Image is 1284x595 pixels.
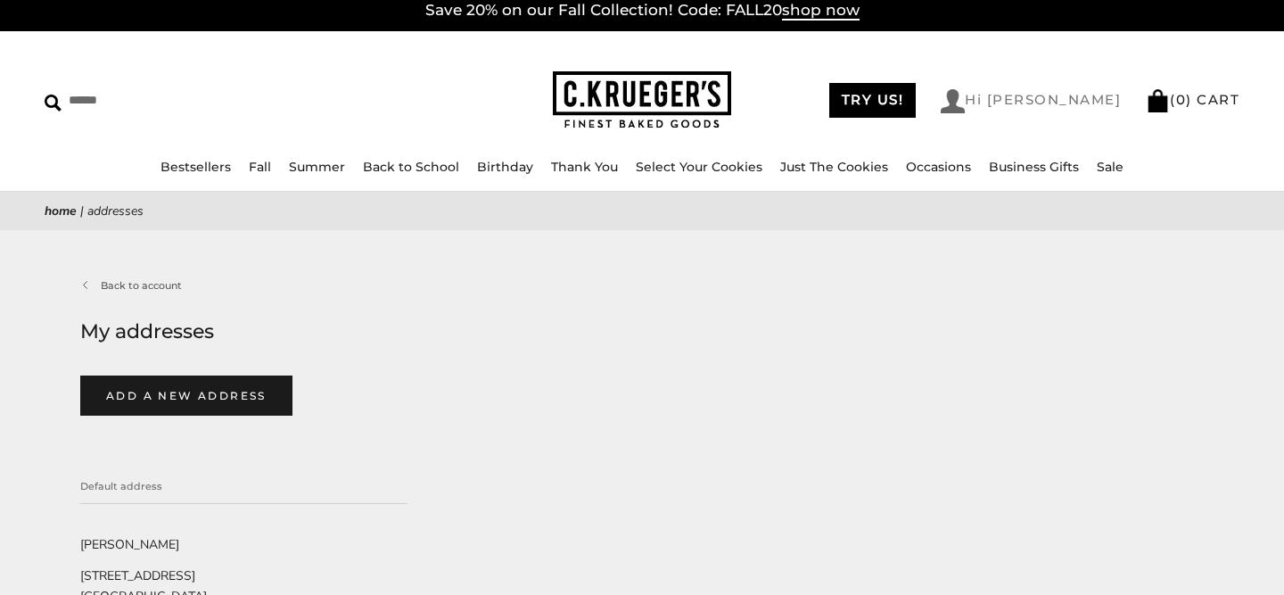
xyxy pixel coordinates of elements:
span: Addresses [87,202,144,219]
a: Birthday [477,159,533,175]
h1: My addresses [80,316,1204,348]
a: Hi [PERSON_NAME] [941,89,1121,113]
img: Bag [1146,89,1170,112]
a: Home [45,202,77,219]
a: Summer [289,159,345,175]
span: 0 [1176,91,1187,108]
a: Back to account [80,277,182,293]
a: Thank You [551,159,618,175]
a: Back to School [363,159,459,175]
iframe: Sign Up via Text for Offers [14,527,185,581]
a: Save 20% on our Fall Collection! Code: FALL20shop now [425,1,860,21]
button: Add a new address [80,376,292,416]
a: Bestsellers [160,159,231,175]
h2: Default address [80,478,407,504]
span: | [80,202,84,219]
a: Just The Cookies [780,159,888,175]
img: C.KRUEGER'S [553,71,731,129]
img: Account [941,89,965,113]
span: shop now [782,1,860,21]
a: TRY US! [829,83,917,118]
a: (0) CART [1146,91,1239,108]
nav: breadcrumbs [45,201,1239,221]
a: Sale [1097,159,1123,175]
img: Search [45,95,62,112]
a: Select Your Cookies [636,159,762,175]
a: Fall [249,159,271,175]
a: Occasions [906,159,971,175]
input: Search [45,87,325,114]
a: Business Gifts [989,159,1079,175]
